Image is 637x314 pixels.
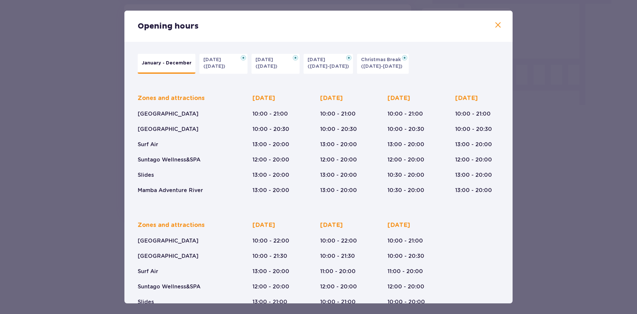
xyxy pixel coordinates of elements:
p: 10:00 - 21:30 [252,253,287,260]
p: [GEOGRAPHIC_DATA] [138,126,198,133]
p: 10:00 - 21:00 [455,110,491,118]
p: [DATE] [203,56,225,63]
p: Slides [138,298,154,306]
p: 13:00 - 20:00 [320,141,357,148]
p: [DATE] [320,94,343,102]
button: January - December [138,54,195,74]
p: 13:00 - 20:00 [252,187,289,194]
p: 10:00 - 21:00 [252,110,288,118]
p: Suntago Wellness&SPA [138,283,200,290]
p: [DATE] [388,221,410,229]
p: ([DATE]-[DATE]) [308,63,349,70]
p: 11:00 - 20:00 [320,268,356,275]
p: 10:00 - 21:00 [388,237,423,245]
p: Mamba Adventure River [138,187,203,194]
button: Christmas Break([DATE]-[DATE]) [357,54,409,74]
p: [DATE] [455,94,478,102]
p: 13:00 - 20:00 [455,141,492,148]
p: [GEOGRAPHIC_DATA] [138,237,198,245]
p: 10:30 - 20:00 [388,187,424,194]
p: 13:00 - 20:00 [388,141,424,148]
p: 10:00 - 22:00 [252,237,289,245]
p: [DATE] [252,94,275,102]
p: 10:00 - 20:00 [388,298,425,306]
p: 12:00 - 20:00 [320,283,357,290]
p: Surf Air [138,141,158,148]
p: ([DATE]) [255,63,277,70]
p: 10:30 - 20:00 [388,171,424,179]
p: 10:00 - 22:00 [320,237,357,245]
p: 10:00 - 20:30 [388,126,424,133]
p: 13:00 - 20:00 [252,141,289,148]
p: 12:00 - 20:00 [455,156,492,163]
p: January - December [142,60,191,66]
p: 13:00 - 20:00 [252,171,289,179]
p: [DATE] [308,56,329,63]
p: 12:00 - 20:00 [252,156,289,163]
p: Suntago Wellness&SPA [138,156,200,163]
p: Zones and attractions [138,221,205,229]
p: ([DATE]-[DATE]) [361,63,402,70]
p: 10:00 - 21:00 [320,298,356,306]
p: 10:00 - 21:00 [388,110,423,118]
p: 12:00 - 20:00 [388,283,424,290]
p: 12:00 - 20:00 [252,283,289,290]
button: [DATE]([DATE]-[DATE]) [304,54,353,74]
p: 13:00 - 20:00 [455,187,492,194]
p: 12:00 - 20:00 [388,156,424,163]
p: [DATE] [320,221,343,229]
p: [DATE] [252,221,275,229]
p: [GEOGRAPHIC_DATA] [138,110,198,118]
p: 10:00 - 20:30 [252,126,289,133]
p: 13:00 - 20:00 [320,171,357,179]
p: 10:00 - 21:30 [320,253,355,260]
p: 11:00 - 20:00 [388,268,423,275]
p: [DATE] [388,94,410,102]
p: [DATE] [255,56,277,63]
p: [GEOGRAPHIC_DATA] [138,253,198,260]
p: 10:00 - 20:30 [388,253,424,260]
button: [DATE]([DATE]) [199,54,248,74]
p: 13:00 - 20:00 [320,187,357,194]
p: Slides [138,171,154,179]
p: ([DATE]) [203,63,225,70]
p: Surf Air [138,268,158,275]
p: 13:00 - 20:00 [455,171,492,179]
p: 10:00 - 21:00 [320,110,356,118]
p: 13:00 - 21:00 [252,298,287,306]
p: 12:00 - 20:00 [320,156,357,163]
p: Christmas Break [361,56,405,63]
p: Opening hours [138,21,199,31]
p: 10:00 - 20:30 [455,126,492,133]
button: [DATE]([DATE]) [251,54,300,74]
p: 10:00 - 20:30 [320,126,357,133]
p: Zones and attractions [138,94,205,102]
p: 13:00 - 20:00 [252,268,289,275]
